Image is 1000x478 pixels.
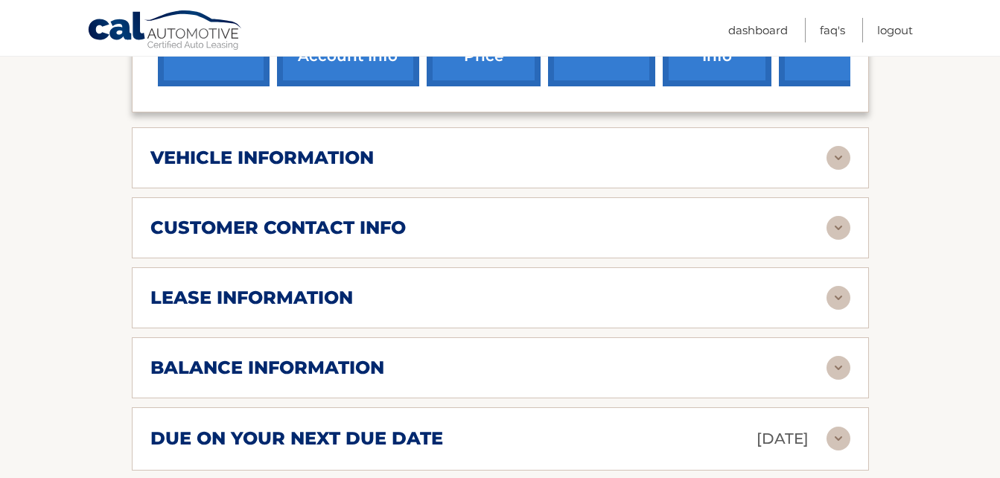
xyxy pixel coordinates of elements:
h2: balance information [150,357,384,379]
a: Logout [877,18,913,42]
h2: lease information [150,287,353,309]
img: accordion-rest.svg [827,216,850,240]
h2: customer contact info [150,217,406,239]
img: accordion-rest.svg [827,356,850,380]
a: Dashboard [728,18,788,42]
p: [DATE] [757,426,809,452]
a: Cal Automotive [87,10,243,53]
a: FAQ's [820,18,845,42]
h2: due on your next due date [150,427,443,450]
img: accordion-rest.svg [827,427,850,450]
img: accordion-rest.svg [827,286,850,310]
img: accordion-rest.svg [827,146,850,170]
h2: vehicle information [150,147,374,169]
